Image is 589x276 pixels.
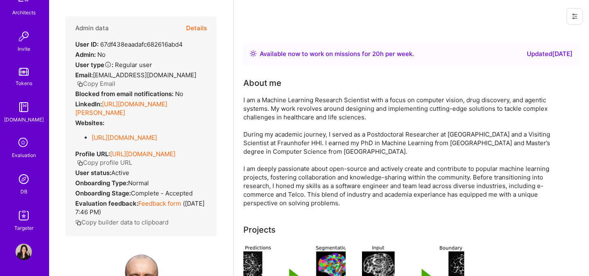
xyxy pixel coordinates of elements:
button: Copy profile URL [77,158,132,167]
img: Invite [16,28,32,45]
div: About me [243,77,281,89]
h4: Admin data [75,25,109,32]
div: ( [DATE] 7:46 PM ) [75,199,207,216]
span: Complete - Accepted [131,189,193,197]
strong: Profile URL: [75,150,110,158]
span: normal [128,179,149,187]
div: 67df438eaadafc682616abd4 [75,40,183,49]
img: Admin Search [16,171,32,187]
i: icon Copy [77,81,83,87]
div: DB [20,187,27,196]
a: [URL][DOMAIN_NAME] [92,134,157,141]
span: Active [111,169,129,177]
strong: Admin: [75,51,96,58]
div: Architects [12,8,36,17]
strong: User ID: [75,40,99,48]
div: Regular user [75,61,152,69]
div: Tokens [16,79,32,88]
div: Available now to work on missions for h per week . [260,49,414,59]
img: User Avatar [16,244,32,260]
div: No [75,50,106,59]
strong: Blocked from email notifications: [75,90,175,98]
i: icon SelectionTeam [16,135,31,151]
button: Copy builder data to clipboard [75,218,169,227]
strong: LinkedIn: [75,100,102,108]
i: Help [104,61,112,68]
div: Evaluation [12,151,36,159]
span: [EMAIL_ADDRESS][DOMAIN_NAME] [93,71,196,79]
img: tokens [19,68,29,76]
div: Invite [18,45,30,53]
div: Projects [243,224,276,236]
a: [URL][DOMAIN_NAME][PERSON_NAME] [75,100,167,117]
a: [URL][DOMAIN_NAME] [110,150,175,158]
img: Skill Targeter [16,207,32,224]
div: Targeter [14,224,34,232]
strong: User type : [75,61,113,69]
strong: Onboarding Type: [75,179,128,187]
button: Details [186,16,207,40]
a: User Avatar [13,244,34,260]
strong: User status: [75,169,111,177]
button: Copy Email [77,79,115,88]
i: icon Copy [75,220,81,226]
img: Availability [250,50,256,57]
i: icon Copy [77,160,83,166]
strong: Email: [75,71,93,79]
a: Feedback form [138,200,181,207]
span: 20 [372,50,380,58]
div: I am a Machine Learning Research Scientist with a focus on computer vision, drug discovery, and a... [243,96,571,207]
strong: Evaluation feedback: [75,200,138,207]
strong: Websites: [75,119,104,127]
strong: Onboarding Stage: [75,189,131,197]
div: No [75,90,183,98]
div: Updated [DATE] [527,49,573,59]
div: [DOMAIN_NAME] [4,115,44,124]
img: guide book [16,99,32,115]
